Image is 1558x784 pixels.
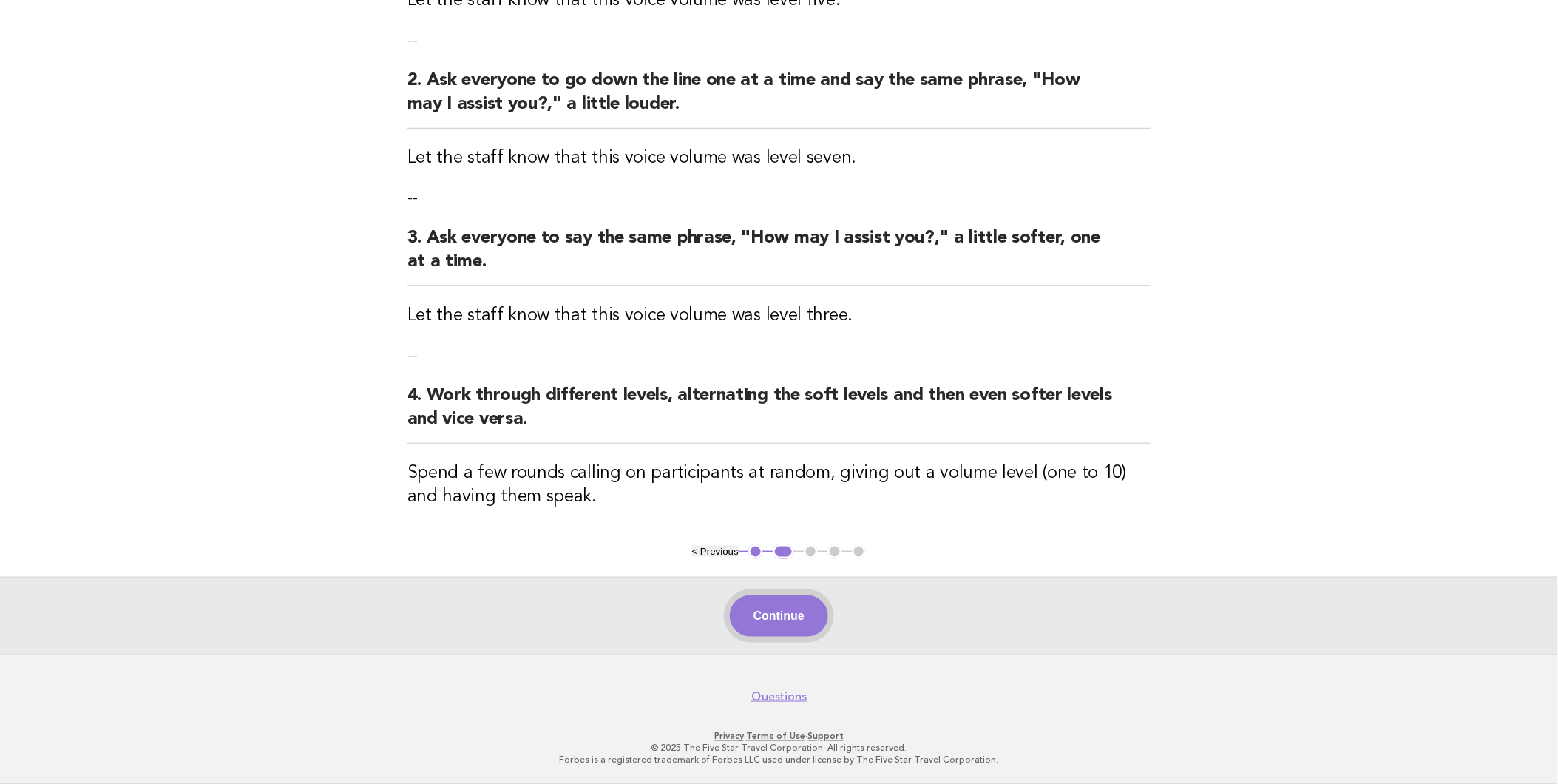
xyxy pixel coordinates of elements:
button: < Previous [692,546,739,557]
a: Questions [751,689,807,704]
button: Continue [730,595,828,637]
h2: 4. Work through different levels, alternating the soft levels and then even softer levels and vic... [407,384,1151,444]
a: Terms of Use [746,731,805,742]
h2: 3. Ask everyone to say the same phrase, "How may I assist you?," a little softer, one at a time. [407,226,1151,286]
p: -- [407,188,1151,209]
a: Privacy [714,731,744,742]
a: Support [807,731,844,742]
p: Forbes is a registered trademark of Forbes LLC used under license by The Five Star Travel Corpora... [327,754,1232,766]
h3: Let the staff know that this voice volume was level seven. [407,146,1151,170]
p: -- [407,30,1151,51]
button: 1 [748,544,763,559]
h3: Spend a few rounds calling on participants at random, giving out a volume level (one to 10) and h... [407,462,1151,509]
p: · · [327,731,1232,743]
h2: 2. Ask everyone to go down the line one at a time and say the same phrase, "How may I assist you?... [407,69,1151,129]
h3: Let the staff know that this voice volume was level three. [407,304,1151,328]
button: 2 [773,544,794,559]
p: © 2025 The Five Star Travel Corporation. All rights reserved. [327,743,1232,754]
p: -- [407,345,1151,366]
